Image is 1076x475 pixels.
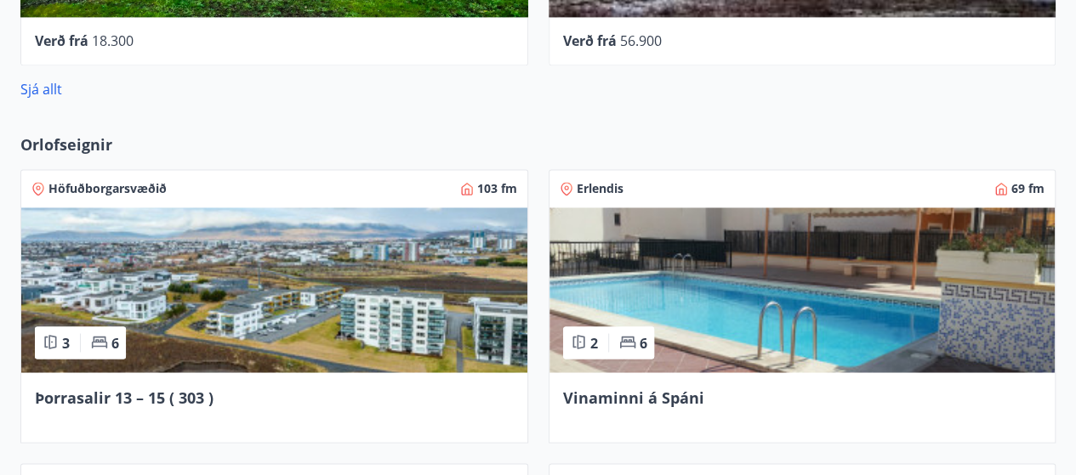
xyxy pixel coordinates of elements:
span: Vinaminni á Spáni [563,387,704,407]
span: Erlendis [577,180,623,197]
span: 2 [590,333,598,352]
span: 56.900 [620,31,662,50]
span: 103 fm [477,180,517,197]
span: Orlofseignir [20,133,112,156]
span: 69 fm [1011,180,1045,197]
a: Sjá allt [20,80,62,99]
span: 18.300 [92,31,134,50]
span: 6 [111,333,119,352]
span: Verð frá [563,31,617,50]
span: 6 [640,333,647,352]
span: Þorrasalir 13 – 15 ( 303 ) [35,387,213,407]
img: Paella dish [549,207,1056,372]
span: Höfuðborgarsvæðið [48,180,167,197]
img: Paella dish [21,207,527,372]
span: 3 [62,333,70,352]
span: Verð frá [35,31,88,50]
